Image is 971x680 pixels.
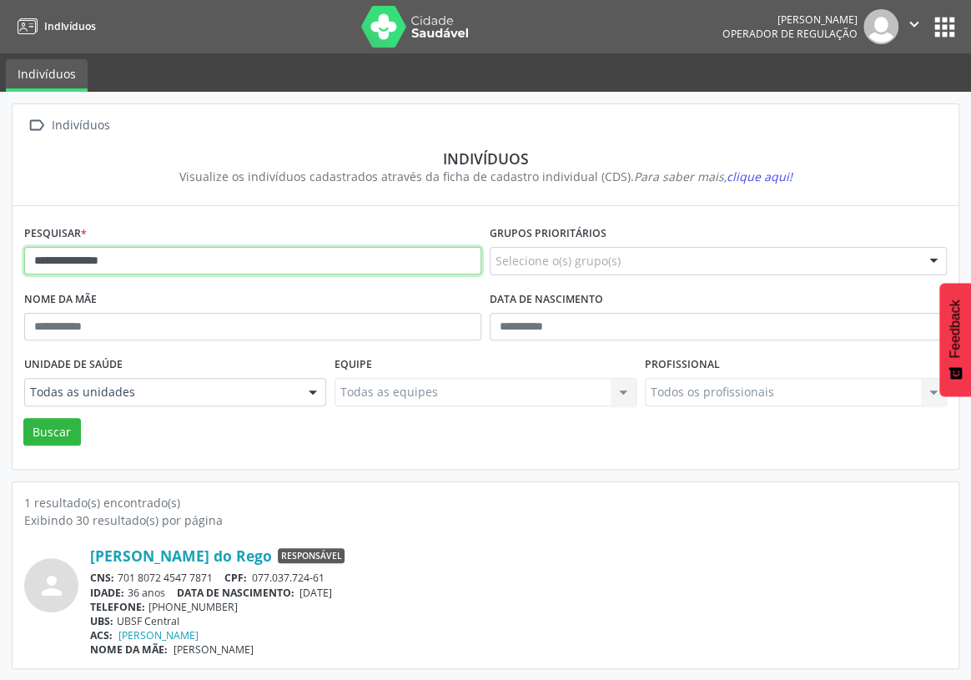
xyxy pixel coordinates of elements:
label: Pesquisar [24,221,87,247]
span: Feedback [948,300,963,358]
span: IDADE: [90,586,124,600]
div: Exibindo 30 resultado(s) por página [24,511,947,529]
div: Visualize os indivíduos cadastrados através da ficha de cadastro individual (CDS). [36,168,935,185]
i: Para saber mais, [634,169,792,184]
a: [PERSON_NAME] do Rego [90,547,272,565]
label: Profissional [645,352,720,378]
a:  Indivíduos [24,113,113,138]
div: Indivíduos [36,149,935,168]
i:  [905,15,923,33]
span: TELEFONE: [90,600,145,614]
a: [PERSON_NAME] [118,628,199,642]
span: clique aqui! [727,169,792,184]
a: Indivíduos [6,59,88,92]
span: UBS: [90,614,113,628]
a: Indivíduos [12,13,96,40]
div: 1 resultado(s) encontrado(s) [24,494,947,511]
div: [PERSON_NAME] [722,13,858,27]
label: Grupos prioritários [490,221,606,247]
span: 077.037.724-61 [252,571,325,585]
div: 701 8072 4547 7871 [90,571,947,585]
i: person [37,571,67,601]
button: Buscar [23,418,81,446]
i:  [24,113,48,138]
button:  [898,9,930,44]
div: 36 anos [90,586,947,600]
span: CPF: [224,571,247,585]
span: Responsável [278,548,345,563]
img: img [863,9,898,44]
div: Indivíduos [48,113,113,138]
span: [DATE] [299,586,332,600]
div: [PHONE_NUMBER] [90,600,947,614]
span: ACS: [90,628,113,642]
span: NOME DA MÃE: [90,642,168,657]
label: Data de nascimento [490,287,603,313]
span: DATA DE NASCIMENTO: [177,586,294,600]
span: [PERSON_NAME] [174,642,254,657]
button: Feedback - Mostrar pesquisa [939,283,971,396]
span: Selecione o(s) grupo(s) [496,252,621,269]
button: apps [930,13,959,42]
div: UBSF Central [90,614,947,628]
span: Indivíduos [44,19,96,33]
span: CNS: [90,571,114,585]
span: Operador de regulação [722,27,858,41]
label: Unidade de saúde [24,352,123,378]
label: Equipe [335,352,372,378]
span: Todas as unidades [30,384,292,400]
label: Nome da mãe [24,287,97,313]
